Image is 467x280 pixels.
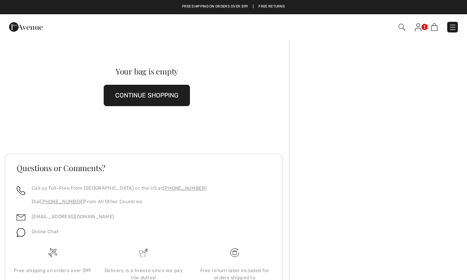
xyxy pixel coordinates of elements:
a: [EMAIL_ADDRESS][DOMAIN_NAME] [32,214,114,219]
a: Free Returns [258,4,285,10]
p: Call us Toll-Free from [GEOGRAPHIC_DATA] or the US at [32,185,207,192]
span: | [253,4,254,10]
img: 1ère Avenue [9,19,43,35]
a: 1ère Avenue [9,23,43,30]
a: Free shipping on orders over $99 [182,4,248,10]
img: Free shipping on orders over $99 [48,248,57,257]
p: Dial From All Other Countries [32,198,207,205]
img: email [17,213,25,222]
img: call [17,186,25,195]
img: Delivery is a breeze since we pay the duties! [139,248,148,257]
h3: Questions or Comments? [17,164,271,172]
img: chat [17,228,25,237]
div: Your bag is empty [19,67,275,75]
button: CONTINUE SHOPPING [104,85,190,106]
span: Online Chat [32,229,59,234]
a: [PHONE_NUMBER] [40,199,84,204]
img: Menu [449,23,457,31]
img: Search [399,24,405,30]
img: Shopping Bag [431,23,438,31]
img: My Info [415,23,421,31]
img: Free shipping on orders over $99 [230,248,239,257]
div: Free shipping on orders over $99 [13,267,92,274]
a: [PHONE_NUMBER] [163,185,207,191]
